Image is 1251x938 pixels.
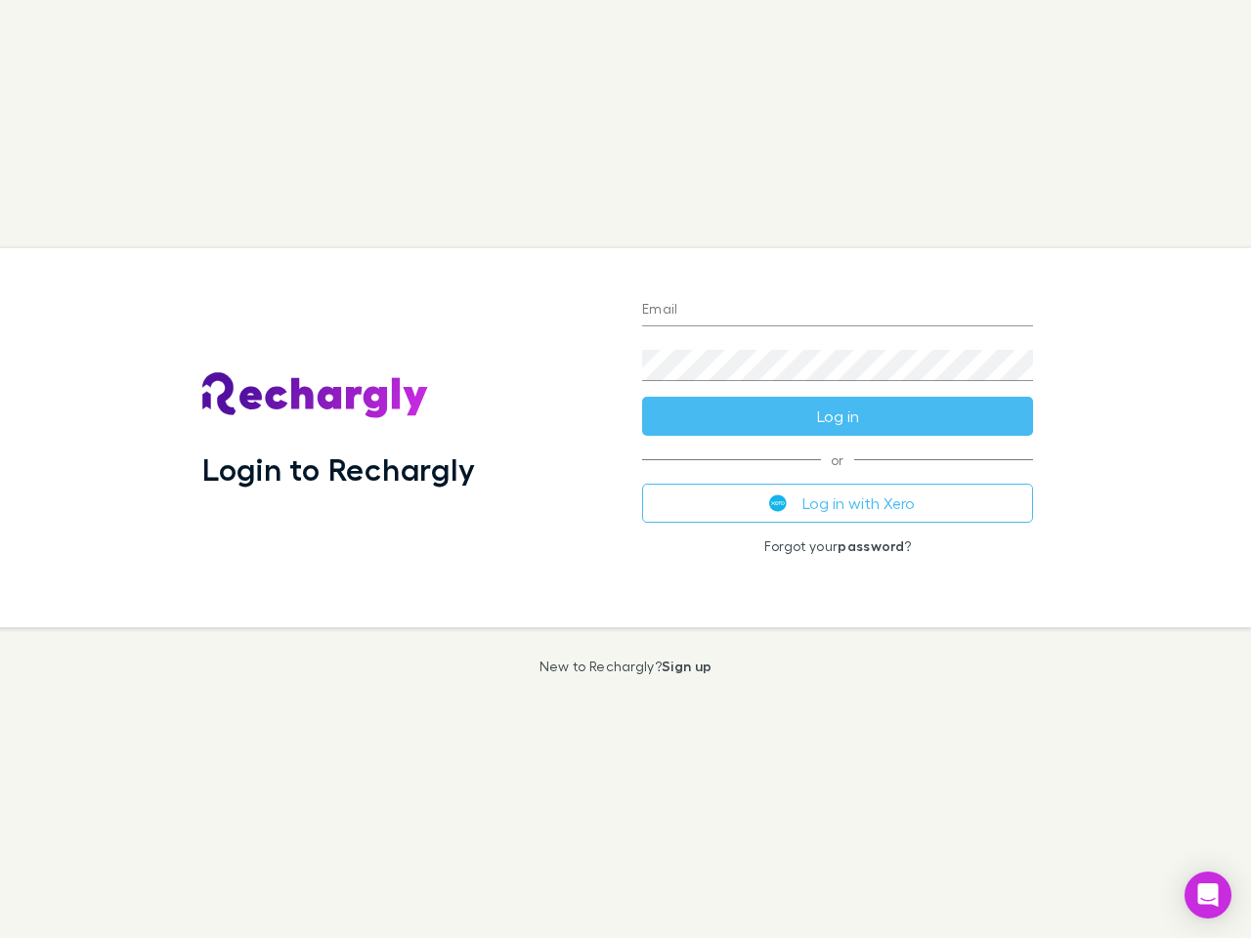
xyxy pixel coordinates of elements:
a: Sign up [662,658,712,674]
p: Forgot your ? [642,538,1033,554]
button: Log in [642,397,1033,436]
h1: Login to Rechargly [202,450,475,488]
a: password [838,537,904,554]
p: New to Rechargly? [539,659,712,674]
div: Open Intercom Messenger [1185,872,1231,918]
img: Rechargly's Logo [202,372,429,419]
img: Xero's logo [769,494,787,512]
span: or [642,459,1033,460]
button: Log in with Xero [642,484,1033,523]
